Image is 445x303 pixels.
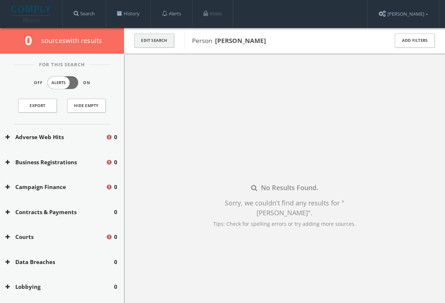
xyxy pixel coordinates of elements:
[25,32,38,49] span: 0
[5,283,114,291] button: Lobbying
[5,183,106,191] button: Campaign Finance
[41,36,102,45] span: source s with results
[395,34,435,48] button: Add Filters
[34,80,43,86] span: Off
[114,133,117,141] span: 0
[18,99,57,113] a: Export
[114,258,117,266] span: 0
[83,80,90,86] span: On
[5,133,106,141] button: Adverse Web Hits
[5,208,114,216] button: Contracts & Payments
[204,198,365,217] div: Sorry, we couldn't find any results for " [PERSON_NAME] " .
[5,258,114,266] button: Data Breaches
[114,183,117,191] span: 0
[134,34,174,48] button: Edit Search
[67,99,106,113] button: Hide Empty
[215,36,266,45] b: [PERSON_NAME]
[11,5,52,22] img: illumis
[192,36,266,45] span: Person
[5,233,106,241] button: Courts
[114,233,117,241] span: 0
[204,182,365,192] div: No Results Found.
[114,208,117,216] span: 0
[114,158,117,166] span: 0
[5,158,106,166] button: Business Registrations
[204,220,365,227] div: Tips: Check for spelling errors or try adding more sources.
[114,283,117,291] span: 0
[34,61,90,68] span: For This Search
